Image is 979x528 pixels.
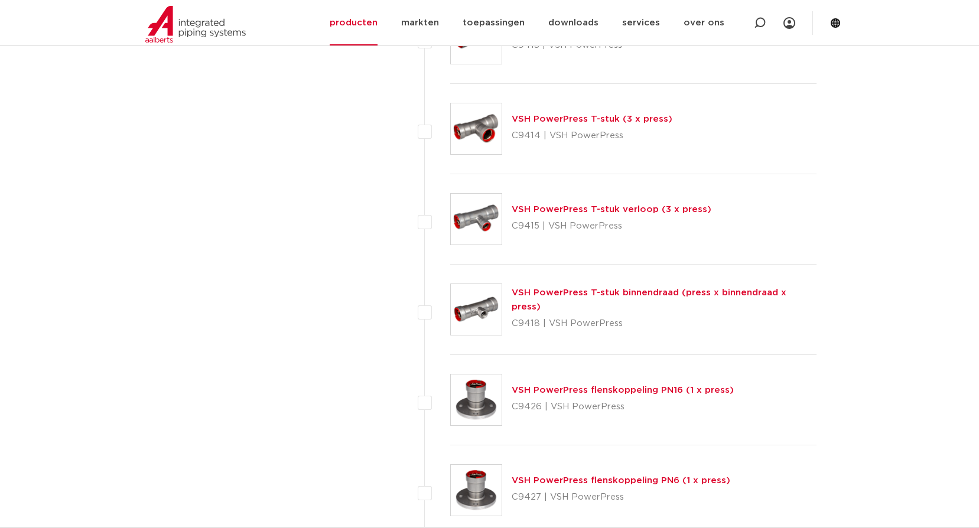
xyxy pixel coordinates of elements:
[451,103,502,154] img: Thumbnail for VSH PowerPress T-stuk (3 x press)
[512,217,711,236] p: C9415 | VSH PowerPress
[512,488,730,507] p: C9427 | VSH PowerPress
[512,36,690,55] p: C9413 | VSH PowerPress
[512,126,672,145] p: C9414 | VSH PowerPress
[512,397,734,416] p: C9426 | VSH PowerPress
[451,284,502,335] img: Thumbnail for VSH PowerPress T-stuk binnendraad (press x binnendraad x press)
[512,115,672,123] a: VSH PowerPress T-stuk (3 x press)
[451,374,502,425] img: Thumbnail for VSH PowerPress flenskoppeling PN16 (1 x press)
[512,314,817,333] p: C9418 | VSH PowerPress
[451,465,502,516] img: Thumbnail for VSH PowerPress flenskoppeling PN6 (1 x press)
[512,288,786,311] a: VSH PowerPress T-stuk binnendraad (press x binnendraad x press)
[451,194,502,245] img: Thumbnail for VSH PowerPress T-stuk verloop (3 x press)
[512,205,711,214] a: VSH PowerPress T-stuk verloop (3 x press)
[512,476,730,485] a: VSH PowerPress flenskoppeling PN6 (1 x press)
[512,386,734,395] a: VSH PowerPress flenskoppeling PN16 (1 x press)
